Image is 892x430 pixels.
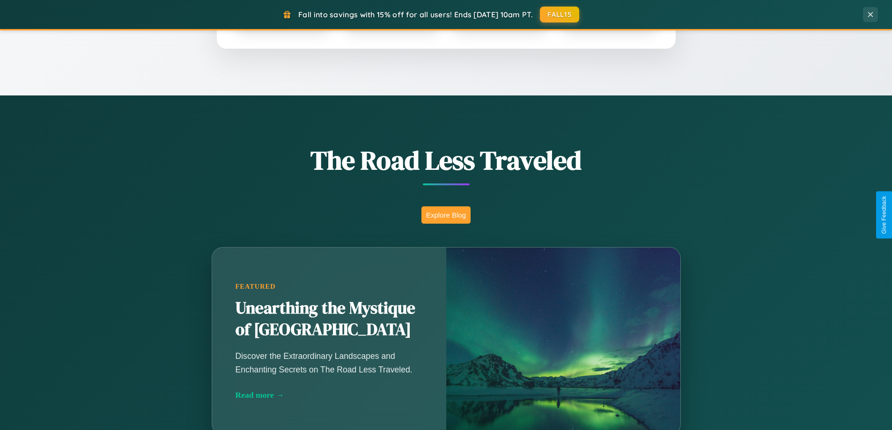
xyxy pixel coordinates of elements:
p: Discover the Extraordinary Landscapes and Enchanting Secrets on The Road Less Traveled. [236,350,423,376]
span: Fall into savings with 15% off for all users! Ends [DATE] 10am PT. [298,10,533,19]
div: Featured [236,283,423,291]
div: Give Feedback [881,196,887,234]
button: FALL15 [540,7,579,22]
div: Read more → [236,390,423,400]
h2: Unearthing the Mystique of [GEOGRAPHIC_DATA] [236,298,423,341]
h1: The Road Less Traveled [165,142,727,178]
button: Explore Blog [421,206,471,224]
